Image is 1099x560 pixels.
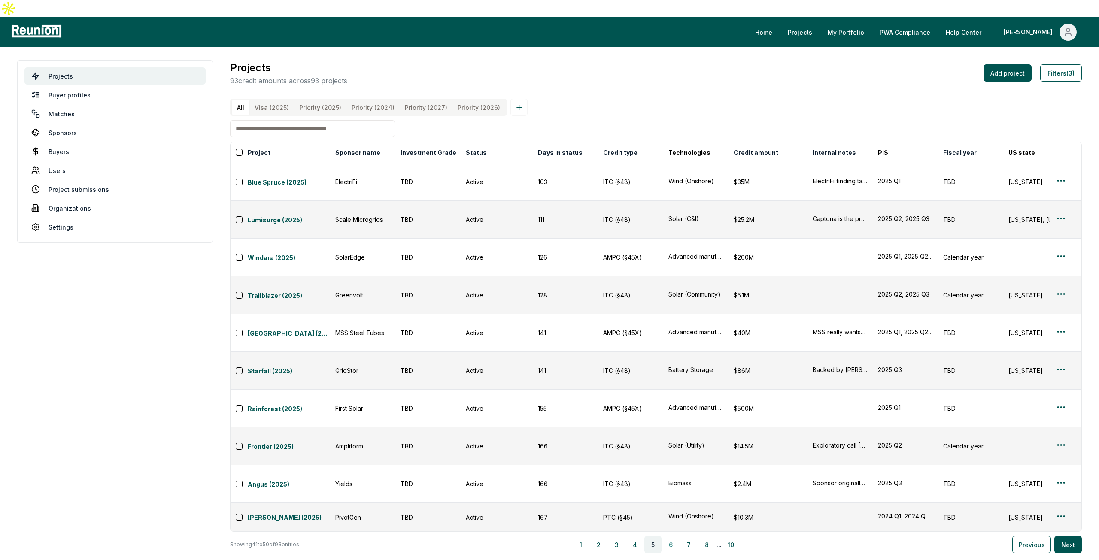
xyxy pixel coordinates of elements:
button: Starfall (2025) [248,365,330,377]
div: TBD [943,366,998,375]
p: Showing 41 to 50 of 93 entries [230,540,299,549]
button: Add project [984,64,1032,82]
button: Credit amount [732,144,780,161]
button: 8 [698,536,716,553]
button: Blue Spruce (2025) [248,176,330,188]
button: Priority (2026) [452,100,505,115]
button: Lumisurge (2025) [248,214,330,226]
button: 2025 Q3 [878,478,933,487]
div: ITC (§48) [603,177,658,186]
div: 167 [538,513,593,522]
button: Visa (2025) [249,100,294,115]
button: [PERSON_NAME] (2025) [248,511,330,523]
button: Filters(3) [1040,64,1082,82]
div: Greenvolt [335,291,390,300]
div: Calendar year [943,442,998,451]
div: Yields [335,479,390,488]
div: AMPC (§45X) [603,328,658,337]
div: Ampliform [335,442,390,451]
div: 141 [538,328,593,337]
button: Angus (2025) [248,478,330,490]
div: TBD [401,479,455,488]
div: AMPC (§45X) [603,404,658,413]
button: Solar (Community) [668,290,723,299]
div: Active [466,442,528,451]
div: ITC (§48) [603,215,658,224]
button: Advanced manufacturing [668,403,723,412]
nav: Main [748,24,1090,41]
button: ElectriFi finding tax credit buyer on [US_STATE] Unified's behalf. These projects are being sold ... [813,176,868,185]
a: Frontier (2025) [248,442,330,452]
button: Exploratory call [DATE]: Ampliform is engaged with a 3rd party consultant through September (soun... [813,441,868,450]
a: Projects [781,24,819,41]
div: TBD [943,404,998,413]
div: [US_STATE], [US_STATE] [1008,215,1063,224]
div: MSS really wants $0.95 pricing with no insurance, so we are [DEMOGRAPHIC_DATA] until later in the... [813,327,868,336]
div: GridStor [335,366,390,375]
a: Blue Spruce (2025) [248,178,330,188]
div: $25.2M [734,215,802,224]
button: 1 [572,536,589,553]
a: Starfall (2025) [248,366,330,377]
div: [US_STATE] [1008,328,1063,337]
div: PTC (§45) [603,513,658,522]
button: Rainforest (2025) [248,403,330,415]
button: 4 [626,536,644,553]
button: [GEOGRAPHIC_DATA] (2025) [248,327,330,339]
button: 2025 Q2, 2025 Q3 [878,214,933,223]
button: 2025 Q2 [878,441,933,450]
div: Active [466,291,528,300]
div: 128 [538,291,593,300]
div: [US_STATE] [1008,291,1063,300]
div: AMPC (§45X) [603,253,658,262]
div: 166 [538,442,593,451]
div: Active [466,404,528,413]
button: 2025 Q1 [878,403,933,412]
div: SolarEdge [335,253,390,262]
div: Battery Storage [668,365,723,374]
button: Solar (Utility) [668,441,723,450]
a: Projects [24,67,206,85]
div: Active [466,328,528,337]
a: Organizations [24,200,206,217]
div: Active [466,513,528,522]
button: 2024 Q1, 2024 Q2, 2024 Q3, 2024 Q4, 2025 Q1 [878,512,933,521]
a: Rainforest (2025) [248,404,330,415]
div: 126 [538,253,593,262]
button: Advanced manufacturing [668,327,723,336]
div: First Solar [335,404,390,413]
div: TBD [401,513,455,522]
button: Sponsor originally thought the project qualified for an energy community bonus (Non-MSA), but doe... [813,478,868,487]
div: 103 [538,177,593,186]
button: Status [464,144,489,161]
button: 2025 Q1, 2025 Q2, 2025 Q3, 2025 Q4 [878,252,933,261]
h3: Projects [230,60,347,76]
div: ITC (§48) [603,442,658,451]
div: TBD [943,177,998,186]
a: My Portfolio [821,24,871,41]
div: $2.4M [734,479,802,488]
a: Matches [24,105,206,122]
a: Project submissions [24,181,206,198]
button: Priority (2025) [294,100,346,115]
div: TBD [943,328,998,337]
div: Scale Microgrids [335,215,390,224]
div: Biomass [668,478,723,487]
div: 111 [538,215,593,224]
div: TBD [943,215,998,224]
div: $500M [734,404,802,413]
button: Sponsor name [334,144,382,161]
div: [US_STATE] [1008,479,1063,488]
button: Internal notes [811,144,858,161]
button: Captona is the pref equity partner. There is a retention of $3 mm, correlating to the ITC associa... [813,214,868,223]
div: Backed by [PERSON_NAME] [PERSON_NAME] Asset Management. Tax equity partner just dropped out and G... [813,365,868,374]
a: Trailblazer (2025) [248,291,330,301]
div: [US_STATE] [1008,513,1063,522]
